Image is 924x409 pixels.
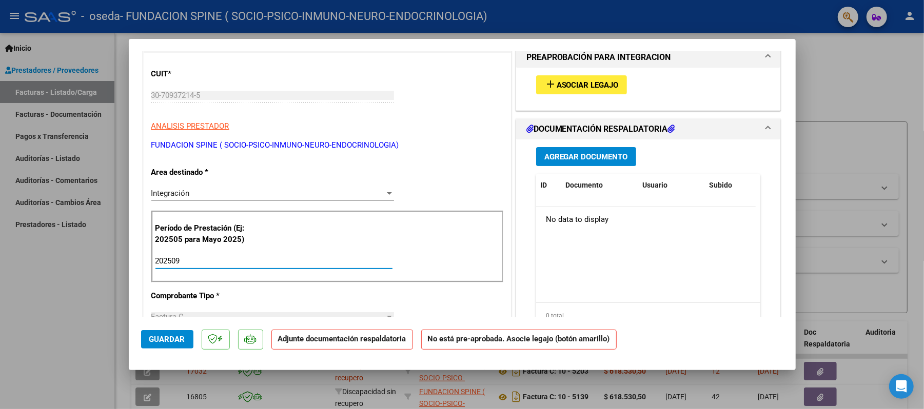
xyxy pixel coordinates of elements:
[540,181,547,189] span: ID
[155,222,259,246] p: Período de Prestación (Ej: 202505 para Mayo 2025)
[643,181,668,189] span: Usuario
[151,167,257,178] p: Area destinado *
[516,139,781,352] div: DOCUMENTACIÓN RESPALDATORIA
[566,181,603,189] span: Documento
[516,119,781,139] mat-expansion-panel-header: DOCUMENTACIÓN RESPALDATORIA
[526,51,671,64] h1: PREAPROBACIÓN PARA INTEGRACION
[149,335,185,344] span: Guardar
[151,312,184,321] span: Factura C
[710,181,733,189] span: Subido
[278,334,406,343] strong: Adjunte documentación respaldatoria
[536,75,627,94] button: Asociar Legajo
[889,374,914,399] div: Open Intercom Messenger
[526,123,675,135] h1: DOCUMENTACIÓN RESPALDATORIA
[557,80,619,90] span: Asociar Legajo
[151,189,190,198] span: Integración
[536,207,756,233] div: No data to display
[151,121,229,131] span: ANALISIS PRESTADOR
[421,330,617,350] strong: No está pre-aprobada. Asocie legajo (botón amarillo)
[141,330,193,349] button: Guardar
[639,174,705,196] datatable-header-cell: Usuario
[516,68,781,110] div: PREAPROBACIÓN PARA INTEGRACION
[516,47,781,68] mat-expansion-panel-header: PREAPROBACIÓN PARA INTEGRACION
[151,290,257,302] p: Comprobante Tipo *
[151,139,503,151] p: FUNDACION SPINE ( SOCIO-PSICO-INMUNO-NEURO-ENDOCRINOLOGIA)
[536,174,562,196] datatable-header-cell: ID
[562,174,639,196] datatable-header-cell: Documento
[536,147,636,166] button: Agregar Documento
[536,303,761,329] div: 0 total
[705,174,757,196] datatable-header-cell: Subido
[544,78,557,90] mat-icon: add
[151,68,257,80] p: CUIT
[544,152,628,161] span: Agregar Documento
